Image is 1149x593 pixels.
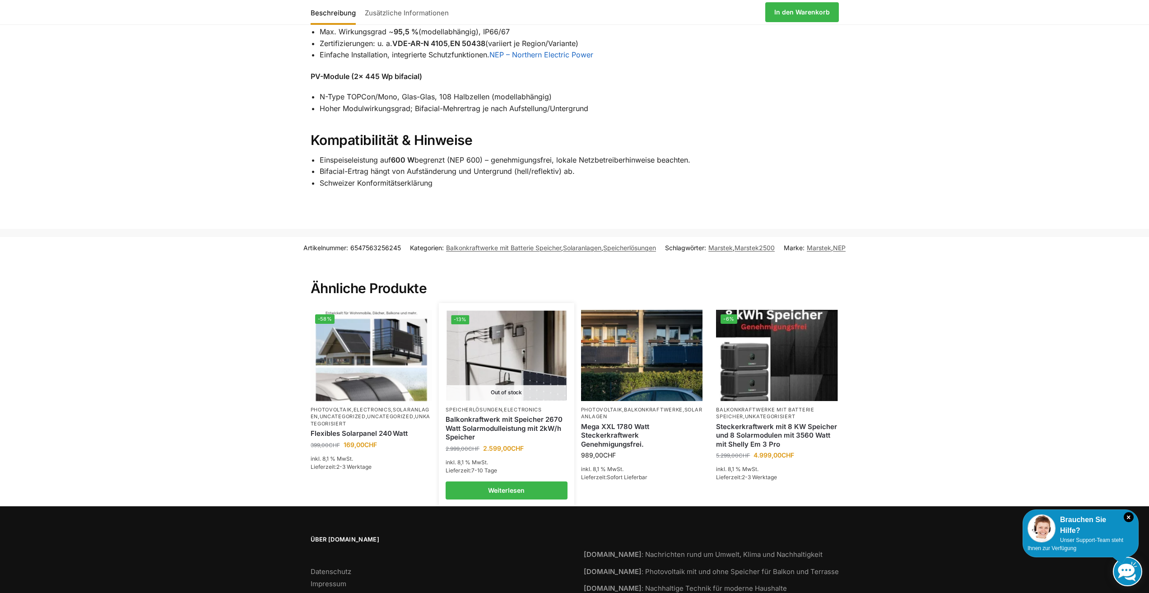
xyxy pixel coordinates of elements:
[584,584,787,593] a: [DOMAIN_NAME]: Nachhaltige Technik für moderne Haushalte
[603,244,656,252] a: Speicherlösungen
[311,258,839,297] h2: Ähnliche Produkte
[745,413,795,420] a: Unkategorisiert
[607,474,647,481] span: Sofort Lieferbar
[450,39,485,48] strong: EN 50438
[446,481,568,500] a: Lese mehr über „Balkonkraftwerk mit Speicher 2670 Watt Solarmodulleistung mit 2kW/h Speicher“
[446,467,497,474] span: Lieferzeit:
[584,550,642,559] strong: [DOMAIN_NAME]
[311,429,433,438] a: Flexibles Solarpanel 240 Watt
[311,442,340,448] bdi: 399,00
[311,406,352,413] a: Photovoltaik
[581,406,622,413] a: Photovoltaik
[581,406,703,420] p: , ,
[581,474,647,481] span: Lieferzeit:
[320,166,839,177] li: Bifacial-Ertrag hängt von Aufständerung und Untergrund (hell/reflektiv) ab.
[754,451,794,459] bdi: 4.999,00
[311,132,839,149] h2: Kompatibilität & Hinweise
[311,455,433,463] p: inkl. 8,1 % MwSt.
[716,406,814,420] a: Balkonkraftwerke mit Batterie Speicher
[391,155,414,164] strong: 600 W
[446,244,561,252] a: Balkonkraftwerke mit Batterie Speicher
[364,441,377,448] span: CHF
[584,567,839,576] a: [DOMAIN_NAME]: Photovoltaik mit und ohne Speicher für Balkon und Terrasse
[735,244,775,252] a: Marstek2500
[716,465,838,473] p: inkl. 8,1 % MwSt.
[1028,514,1056,542] img: Customer service
[716,474,777,481] span: Lieferzeit:
[311,463,372,470] span: Lieferzeit:
[344,441,377,448] bdi: 169,00
[311,579,346,588] a: Impressum
[311,535,566,544] span: Über [DOMAIN_NAME]
[716,452,750,459] bdi: 5.299,00
[320,177,839,189] li: Schweizer Konformitätserklärung
[446,458,568,467] p: inkl. 8,1 % MwSt.
[581,451,616,459] bdi: 989,00
[1028,514,1134,536] div: Brauchen Sie Hilfe?
[1028,537,1123,551] span: Unser Support-Team steht Ihnen zur Verfügung
[504,406,542,413] a: Electronics
[665,243,775,252] span: Schlagwörter: ,
[446,406,502,413] a: Speicherlösungen
[311,567,351,576] a: Datenschutz
[1124,512,1134,522] i: Schließen
[563,244,601,252] a: Solaranlagen
[716,422,838,449] a: Steckerkraftwerk mit 8 KW Speicher und 8 Solarmodulen mit 3560 Watt mit Shelly Em 3 Pro
[320,26,839,38] li: Max. Wirkungsgrad ~ (modellabhängig), IP66/67
[320,413,366,420] a: Uncategorized
[311,406,430,420] a: Solaranlagen
[581,465,703,473] p: inkl. 8,1 % MwSt.
[833,244,846,252] a: NEP
[303,243,401,252] span: Artikelnummer:
[320,103,839,115] li: Hoher Modulwirkungsgrad; Bifacial-Mehrertrag je nach Aufstellung/Untergrund
[447,311,567,401] a: -13% Out of stockBalkonkraftwerk mit Speicher 2670 Watt Solarmodulleistung mit 2kW/h Speicher
[489,50,593,59] a: NEP – Northern Electric Power
[483,444,524,452] bdi: 2.599,00
[624,406,683,413] a: Balkonkraftwerke
[354,406,391,413] a: Electronics
[311,72,422,81] strong: PV-Module (2× 445 Wp bifacial)
[320,154,839,166] li: Einspeiseleistung auf begrenzt (NEP 600) – genehmigungsfrei, lokale Netzbetreiberhinweise beachten.
[716,406,838,420] p: ,
[584,567,642,576] strong: [DOMAIN_NAME]
[446,445,479,452] bdi: 2.999,00
[311,310,433,401] a: -58%Flexible Solar Module für Wohnmobile Camping Balkon
[584,584,642,593] strong: [DOMAIN_NAME]
[716,310,838,401] a: -6%Steckerkraftwerk mit 8 KW Speicher und 8 Solarmodulen mit 3560 Watt mit Shelly Em 3 Pro
[336,463,372,470] span: 2-3 Werktage
[468,445,479,452] span: CHF
[511,444,524,452] span: CHF
[311,406,433,427] p: , , , , ,
[394,27,419,36] strong: 95,5 %
[581,422,703,449] a: Mega XXL 1780 Watt Steckerkraftwerk Genehmigungsfrei.
[311,413,431,426] a: Unkategorisiert
[446,415,568,442] a: Balkonkraftwerk mit Speicher 2670 Watt Solarmodulleistung mit 2kW/h Speicher
[581,310,703,401] img: 2 Balkonkraftwerke
[329,442,340,448] span: CHF
[367,413,413,420] a: Uncategorized
[471,467,497,474] span: 7-10 Tage
[320,49,839,61] li: Einfache Installation, integrierte Schutzfunktionen.
[350,244,401,252] span: 6547563256245
[784,243,846,252] span: Marke: ,
[742,474,777,481] span: 2-3 Werktage
[782,451,794,459] span: CHF
[311,310,433,401] img: Flexible Solar Module für Wohnmobile Camping Balkon
[447,311,567,401] img: Balkonkraftwerk mit Speicher 2670 Watt Solarmodulleistung mit 2kW/h Speicher
[584,550,823,559] a: [DOMAIN_NAME]: Nachrichten rund um Umwelt, Klima und Nachhaltigkeit
[716,310,838,401] img: Steckerkraftwerk mit 8 KW Speicher und 8 Solarmodulen mit 3560 Watt mit Shelly Em 3 Pro
[320,91,839,103] li: N-Type TOPCon/Mono, Glas-Glas, 108 Halbzellen (modellabhängig)
[320,38,839,50] li: Zertifizierungen: u. a. , (variiert je Region/Variante)
[708,244,733,252] a: Marstek
[739,452,750,459] span: CHF
[581,406,702,420] a: Solaranlagen
[446,406,568,413] p: ,
[410,243,656,252] span: Kategorien: , ,
[807,244,831,252] a: Marstek
[603,451,616,459] span: CHF
[392,39,448,48] strong: VDE-AR-N 4105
